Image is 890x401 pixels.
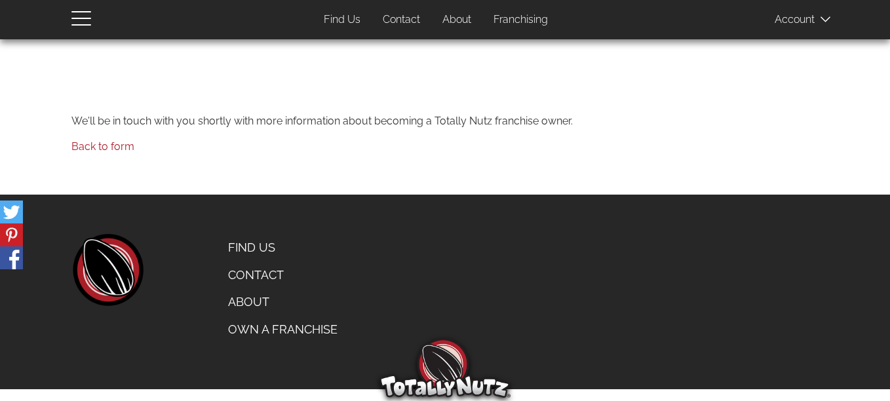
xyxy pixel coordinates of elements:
[218,288,347,316] a: About
[433,7,481,33] a: About
[218,261,347,289] a: Contact
[71,140,134,153] a: Back to form
[373,7,430,33] a: Contact
[484,7,558,33] a: Franchising
[71,114,819,129] p: We'll be in touch with you shortly with more information about becoming a Totally Nutz franchise ...
[379,338,511,398] img: Totally Nutz Logo
[314,7,370,33] a: Find Us
[218,234,347,261] a: Find Us
[218,316,347,343] a: Own a Franchise
[71,234,144,306] a: home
